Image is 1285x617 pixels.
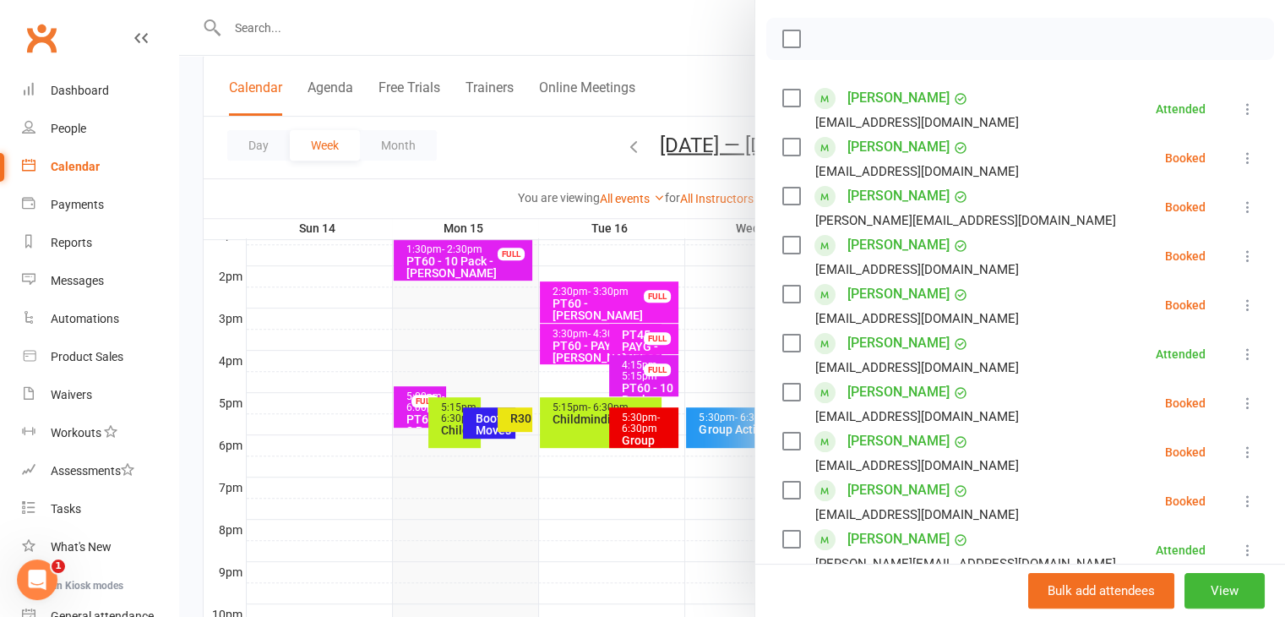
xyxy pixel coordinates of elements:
div: Attended [1156,348,1206,360]
a: [PERSON_NAME] [847,526,950,553]
div: [EMAIL_ADDRESS][DOMAIN_NAME] [815,161,1019,183]
div: Waivers [51,388,92,401]
div: Booked [1165,495,1206,507]
a: [PERSON_NAME] [847,85,950,112]
a: Payments [22,186,178,224]
div: Dashboard [51,84,109,97]
a: Clubworx [20,17,63,59]
div: [EMAIL_ADDRESS][DOMAIN_NAME] [815,406,1019,428]
div: [EMAIL_ADDRESS][DOMAIN_NAME] [815,504,1019,526]
div: Tasks [51,502,81,516]
a: [PERSON_NAME] [847,477,950,504]
button: Bulk add attendees [1028,573,1174,609]
a: [PERSON_NAME] [847,134,950,161]
iframe: Intercom live chat [17,560,57,600]
a: [PERSON_NAME] [847,183,950,210]
div: Booked [1165,152,1206,164]
div: Product Sales [51,350,123,363]
a: [PERSON_NAME] [847,379,950,406]
div: What's New [51,540,112,554]
a: Workouts [22,414,178,452]
a: Product Sales [22,338,178,376]
a: Automations [22,300,178,338]
div: [EMAIL_ADDRESS][DOMAIN_NAME] [815,308,1019,330]
div: Booked [1165,446,1206,458]
a: Tasks [22,490,178,528]
div: Booked [1165,299,1206,311]
div: [EMAIL_ADDRESS][DOMAIN_NAME] [815,259,1019,281]
a: Waivers [22,376,178,414]
a: [PERSON_NAME] [847,232,950,259]
div: Booked [1165,250,1206,262]
div: Booked [1165,201,1206,213]
div: Attended [1156,103,1206,115]
div: [PERSON_NAME][EMAIL_ADDRESS][DOMAIN_NAME] [815,553,1116,575]
div: Calendar [51,160,100,173]
a: Reports [22,224,178,262]
a: [PERSON_NAME] [847,281,950,308]
span: 1 [52,560,65,573]
a: [PERSON_NAME] [847,330,950,357]
a: [PERSON_NAME] [847,428,950,455]
a: Calendar [22,148,178,186]
div: People [51,122,86,135]
div: Automations [51,312,119,325]
div: [EMAIL_ADDRESS][DOMAIN_NAME] [815,455,1019,477]
div: [EMAIL_ADDRESS][DOMAIN_NAME] [815,112,1019,134]
div: Assessments [51,464,134,478]
div: [EMAIL_ADDRESS][DOMAIN_NAME] [815,357,1019,379]
div: Booked [1165,397,1206,409]
div: Workouts [51,426,101,440]
div: Messages [51,274,104,287]
button: View [1184,573,1265,609]
div: Payments [51,198,104,211]
div: Reports [51,236,92,249]
a: Messages [22,262,178,300]
a: Assessments [22,452,178,490]
div: [PERSON_NAME][EMAIL_ADDRESS][DOMAIN_NAME] [815,210,1116,232]
div: Attended [1156,544,1206,556]
a: People [22,110,178,148]
a: Dashboard [22,72,178,110]
a: What's New [22,528,178,566]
